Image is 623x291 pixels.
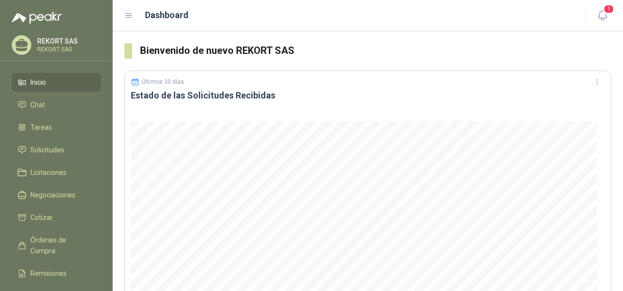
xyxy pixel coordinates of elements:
h1: Dashboard [145,8,189,22]
a: Remisiones [12,264,101,283]
span: Chat [30,99,45,110]
img: Logo peakr [12,12,62,24]
h3: Estado de las Solicitudes Recibidas [131,90,605,101]
a: Cotizar [12,208,101,227]
span: Remisiones [30,268,67,279]
span: Órdenes de Compra [30,235,92,256]
a: Inicio [12,73,101,92]
p: Últimos 30 días [142,78,184,85]
span: Negociaciones [30,190,75,200]
a: Licitaciones [12,163,101,182]
a: Órdenes de Compra [12,231,101,260]
span: Tareas [30,122,52,133]
p: REKORT SAS [37,38,98,45]
span: Solicitudes [30,145,64,155]
h3: Bienvenido de nuevo REKORT SAS [140,43,612,58]
span: Licitaciones [30,167,67,178]
a: Chat [12,96,101,114]
a: Negociaciones [12,186,101,204]
p: REKORT SAS [37,47,98,52]
button: 1 [594,7,611,24]
a: Solicitudes [12,141,101,159]
a: Tareas [12,118,101,137]
span: 1 [603,4,614,14]
span: Inicio [30,77,46,88]
span: Cotizar [30,212,53,223]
